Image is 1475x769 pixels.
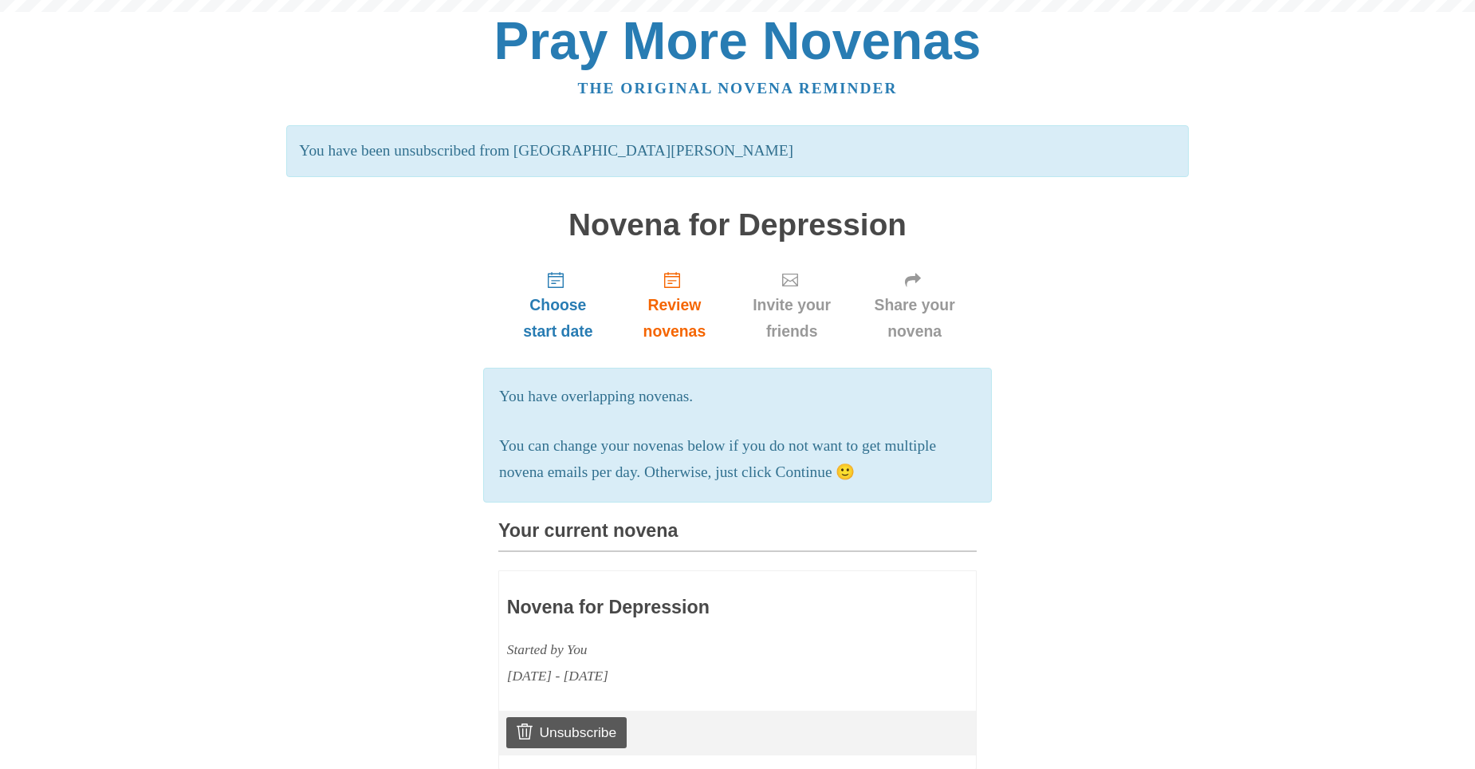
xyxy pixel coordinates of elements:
p: You can change your novenas below if you do not want to get multiple novena emails per day. Other... [499,433,976,486]
div: [DATE] - [DATE] [507,663,875,689]
span: Choose start date [514,292,602,345]
h3: Novena for Depression [507,597,875,618]
a: Pray More Novenas [494,11,981,70]
a: Unsubscribe [506,717,627,747]
span: Invite your friends [747,292,836,345]
span: Share your novena [868,292,961,345]
h3: Your current novena [498,521,977,552]
span: Review novenas [634,292,715,345]
a: The original novena reminder [578,80,898,97]
p: You have overlapping novenas. [499,384,976,410]
p: You have been unsubscribed from [GEOGRAPHIC_DATA][PERSON_NAME] [286,125,1188,177]
a: Review novenas [618,258,731,353]
a: Choose start date [498,258,618,353]
a: Invite your friends [731,258,852,353]
div: Started by You [507,637,875,663]
a: Share your novena [852,258,977,353]
h1: Novena for Depression [498,208,977,243]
